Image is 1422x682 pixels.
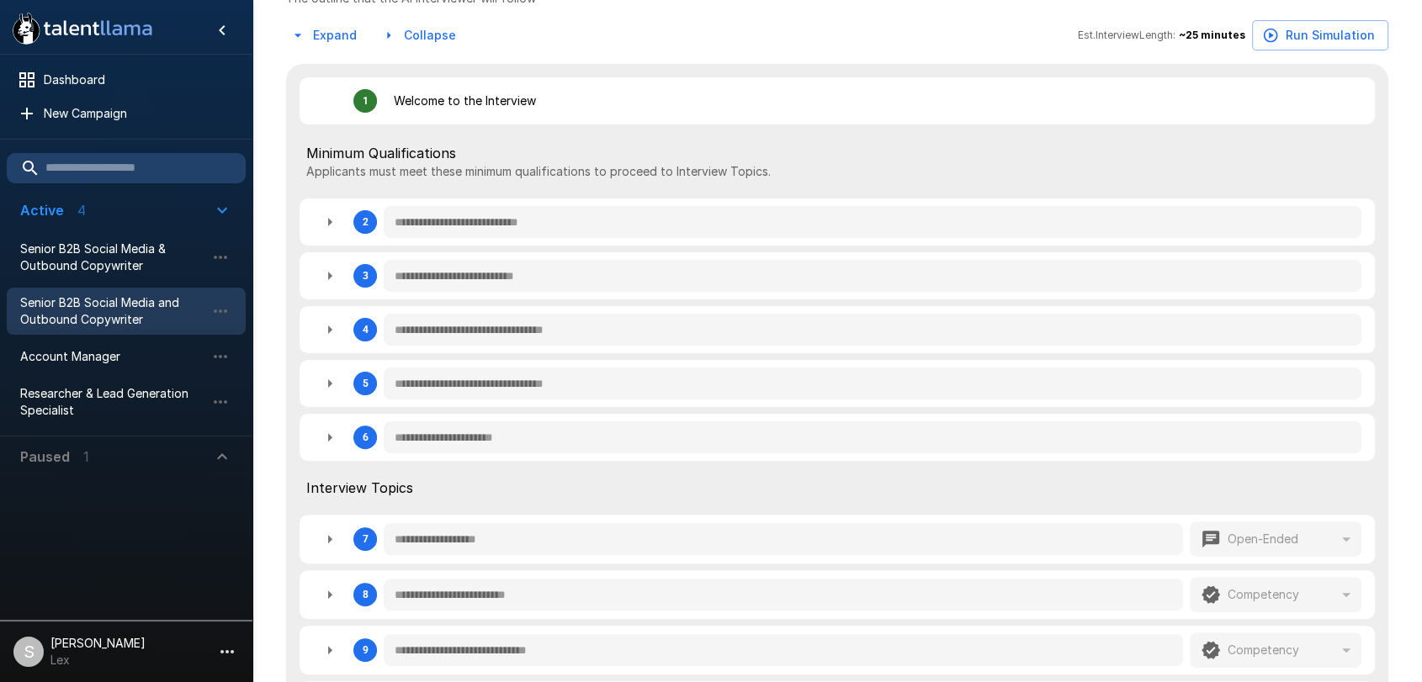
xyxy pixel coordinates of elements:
div: 9 [300,626,1375,674]
div: 1 [363,95,369,107]
p: Competency [1228,586,1299,603]
p: Competency [1228,642,1299,658]
div: 3 [300,252,1375,299]
span: Interview Topics [306,478,1368,498]
div: 8 [300,570,1375,619]
div: 6 [300,414,1375,461]
div: 2 [300,198,1375,246]
button: Expand [286,20,363,51]
p: Welcome to the Interview [394,93,536,109]
span: Minimum Qualifications [306,143,1368,163]
b: ~ 25 minutes [1179,29,1245,41]
div: 6 [363,431,369,443]
button: Collapse [377,20,463,51]
div: 4 [363,324,369,336]
p: Open-Ended [1228,531,1298,547]
button: Run Simulation [1252,20,1388,51]
div: 8 [363,589,369,600]
div: 3 [363,270,369,282]
div: 2 [363,216,369,228]
div: 7 [363,533,369,545]
div: 7 [300,515,1375,563]
p: Applicants must meet these minimum qualifications to proceed to Interview Topics. [306,163,1368,180]
div: 5 [300,360,1375,407]
div: 5 [363,378,369,389]
span: Est. Interview Length: [1078,27,1175,44]
div: 9 [363,644,369,656]
div: 4 [300,306,1375,353]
